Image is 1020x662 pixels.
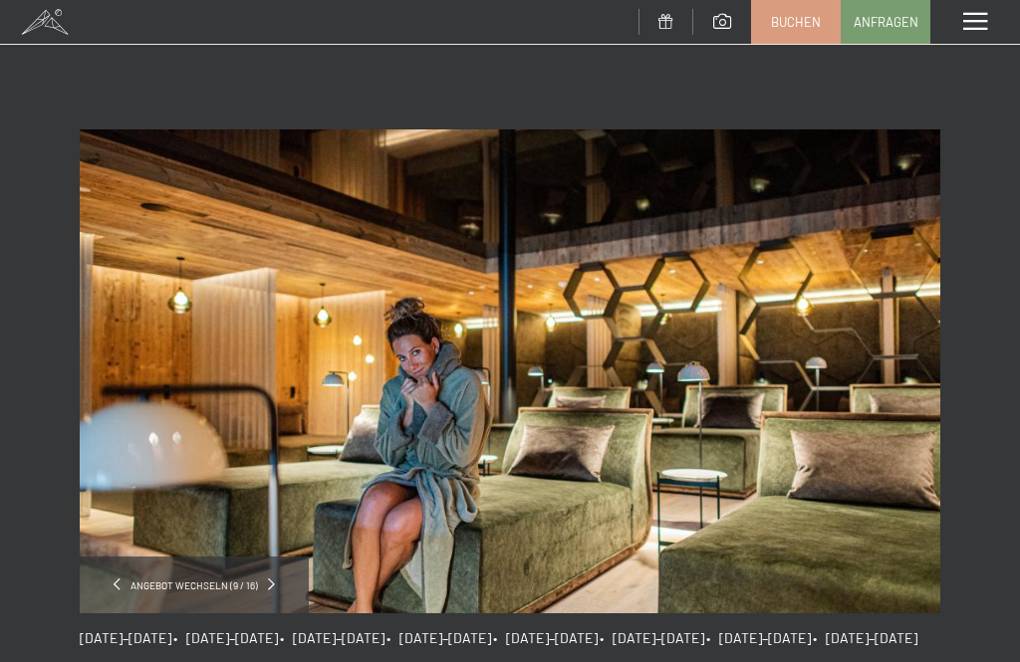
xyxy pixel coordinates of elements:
[771,13,821,31] span: Buchen
[280,629,384,646] span: • [DATE]–[DATE]
[842,1,929,43] a: Anfragen
[813,629,917,646] span: • [DATE]–[DATE]
[752,1,840,43] a: Buchen
[386,629,491,646] span: • [DATE]–[DATE]
[80,629,171,646] span: [DATE]–[DATE]
[173,629,278,646] span: • [DATE]–[DATE]
[121,578,268,592] span: Angebot wechseln (9 / 16)
[80,129,940,613] img: 7=6 Spezial Angebot
[706,629,811,646] span: • [DATE]–[DATE]
[600,629,704,646] span: • [DATE]–[DATE]
[493,629,598,646] span: • [DATE]–[DATE]
[854,13,918,31] span: Anfragen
